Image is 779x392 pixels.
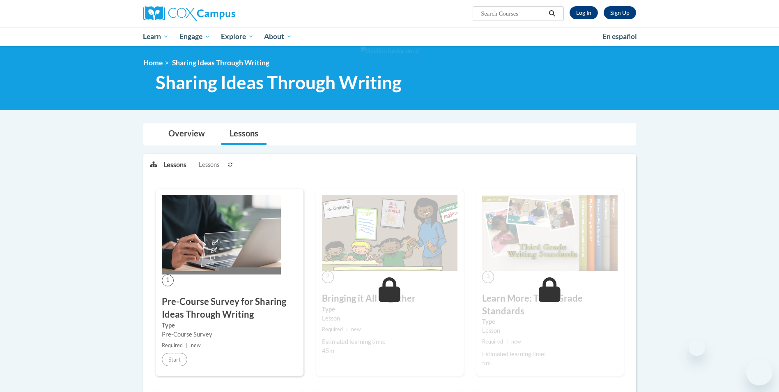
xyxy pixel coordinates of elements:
[186,342,188,348] span: |
[322,292,457,305] h3: Bringing it All Together
[546,9,558,18] button: Search
[480,9,546,18] input: Search Courses
[482,292,618,318] h3: Learn More: Third Grade Standards
[264,32,292,42] span: About
[361,46,419,55] img: Section background
[482,317,618,326] label: Type
[131,27,648,46] div: Main menu
[482,360,491,367] span: 5m
[179,32,210,42] span: Engage
[322,337,457,346] div: Estimated learning time:
[143,32,169,42] span: Learn
[259,27,297,46] a: About
[482,350,618,359] div: Estimated learning time:
[162,321,297,330] label: Type
[162,353,187,366] button: Start
[322,326,343,332] span: Required
[143,6,299,21] a: Cox Campus
[689,339,705,356] iframe: Close message
[346,326,348,332] span: |
[162,195,281,274] img: Course Image
[143,6,235,21] img: Cox Campus
[351,326,361,332] span: new
[216,27,259,46] a: Explore
[156,71,402,93] span: Sharing Ideas Through Writing
[322,195,457,271] img: Course Image
[143,58,163,67] a: Home
[511,339,521,345] span: new
[191,342,201,348] span: new
[322,271,334,283] span: 2
[322,314,457,323] div: Lesson
[482,339,503,345] span: Required
[162,295,297,321] h3: Pre-Course Survey for Sharing Ideas Through Writing
[482,326,618,335] div: Lesson
[162,330,297,339] div: Pre-Course Survey
[570,6,598,19] a: Log In
[138,27,175,46] a: Learn
[482,271,494,283] span: 3
[482,195,618,271] img: Course Image
[322,305,457,314] label: Type
[602,32,637,41] span: En español
[199,160,219,169] span: Lessons
[221,123,267,145] a: Lessons
[160,123,213,145] a: Overview
[597,28,642,45] a: En español
[322,347,334,354] span: 45m
[746,359,772,385] iframe: Button to launch messaging window
[162,342,183,348] span: Required
[221,32,254,42] span: Explore
[172,58,269,67] span: Sharing Ideas Through Writing
[506,339,508,345] span: |
[604,6,636,19] a: Register
[162,274,174,286] span: 1
[163,160,186,169] p: Lessons
[174,27,216,46] a: Engage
